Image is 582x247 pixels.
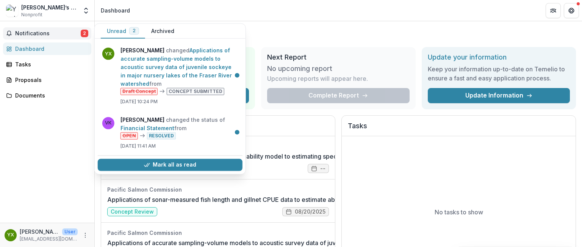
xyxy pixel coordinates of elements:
nav: breadcrumb [98,5,133,16]
p: User [62,228,78,235]
a: Documents [3,89,91,102]
div: Dashboard [15,45,85,53]
a: Update Information [428,88,570,103]
img: Yunbo’s Fisheries Consulting [6,5,18,17]
div: Proposals [15,76,85,84]
button: Partners [546,3,561,18]
button: Open entity switcher [81,3,91,18]
button: Archived [145,24,180,39]
h3: No upcoming report [267,65,332,73]
h2: Next Report [267,53,409,61]
a: Applications of a Poisson-based multi-disc catchability model to estimating species compositions ... [107,152,463,161]
div: Tasks [15,60,85,68]
span: Nonprofit [21,11,42,18]
p: [PERSON_NAME] [20,228,59,236]
a: Tasks [3,58,91,71]
h2: Update your information [428,53,570,61]
button: Notifications2 [3,27,91,39]
button: Get Help [564,3,579,18]
h1: Dashboard [101,27,576,41]
a: Financial Statement [120,124,174,131]
p: changed from [120,46,238,95]
a: Dashboard [3,42,91,55]
span: 2 [133,28,136,33]
button: Mark all as read [98,159,242,171]
button: Unread [101,24,145,39]
div: Yunbo Xie [7,233,14,238]
p: Upcoming reports will appear here. [267,74,368,83]
h2: Tasks [348,122,569,136]
a: Applications of accurate sampling-volume models to acoustic survey data of juvenile sockeye in ma... [120,47,232,87]
p: [EMAIL_ADDRESS][DOMAIN_NAME] [20,236,78,242]
p: changed the status of from [120,115,238,139]
span: 2 [81,30,88,37]
h3: Keep your information up-to-date on Temelio to ensure a fast and easy application process. [428,65,570,83]
button: More [81,231,90,240]
a: Applications of sonar-measured fish length and gillnet CPUE data to estimate abundances of indivi... [107,195,565,204]
div: [PERSON_NAME]’s Fisheries Consulting [21,3,78,11]
span: Notifications [15,30,81,37]
a: Proposals [3,74,91,86]
div: Documents [15,91,85,99]
div: Dashboard [101,6,130,14]
p: No tasks to show [435,208,483,217]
